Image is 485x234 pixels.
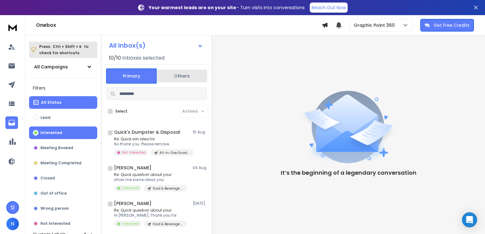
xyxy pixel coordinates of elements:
[40,145,73,150] p: Meeting Booked
[29,84,97,92] h3: Filters
[310,3,348,13] a: Reach Out Now
[114,177,187,182] p: show me some ideas you
[52,43,82,50] span: Ctrl + Shift + k
[149,4,305,11] p: – Turn visits into conversations
[39,44,88,56] p: Press to check for shortcuts.
[34,64,68,70] h1: All Campaigns
[40,221,70,226] p: Not Interested
[114,165,152,171] h1: [PERSON_NAME]
[153,222,183,226] p: Food & Beverage | [GEOGRAPHIC_DATA]
[109,54,121,62] span: 10 / 10
[434,22,470,28] p: Get Free Credits
[114,172,187,177] p: Re: Quick question about your
[114,129,180,135] h1: Quick's Dumpster & Disposal
[29,187,97,200] button: Out of office
[6,218,19,230] button: N
[29,96,97,109] button: All Status
[106,68,157,84] button: Primary
[193,201,207,206] p: [DATE]
[40,176,55,181] p: Closed
[149,4,236,11] strong: Your warmest leads are on your site
[41,100,61,105] p: All Status
[354,22,397,28] p: Graphic Point 360
[159,150,190,155] p: All-in-One Growth Partner Plan
[193,165,207,170] p: 04 Aug
[40,130,62,135] p: Interested
[157,69,207,83] button: Others
[29,126,97,139] button: Interested
[420,19,474,32] button: Get Free Credits
[153,186,183,191] p: Food & Beverage | [GEOGRAPHIC_DATA]
[281,168,416,177] p: It’s the beginning of a legendary conversation
[40,191,67,196] p: Out of office
[40,206,69,211] p: Wrong person
[29,61,97,73] button: All Campaigns
[114,137,190,142] p: Re: Quick win idea for
[29,217,97,230] button: Not Interested
[109,42,146,49] h1: All Inbox(s)
[29,111,97,124] button: Lead
[122,221,139,226] p: Interested
[114,208,187,213] p: Re: Quick question about your
[29,172,97,184] button: Closed
[29,157,97,169] button: Meeting Completed
[104,39,208,52] button: All Inbox(s)
[114,213,187,218] p: Hi [PERSON_NAME], Thank you for
[122,150,146,155] p: Not Interested
[115,109,128,114] label: Select
[122,54,165,62] h3: Inboxes selected
[6,21,19,33] img: logo
[114,142,190,147] p: No thank you. Please remove
[40,161,81,166] p: Meeting Completed
[312,4,346,11] p: Reach Out Now
[36,21,322,29] h1: Onebox
[193,130,207,135] p: 15 Aug
[462,212,477,227] div: Open Intercom Messenger
[40,115,51,120] p: Lead
[114,200,152,207] h1: [PERSON_NAME]
[122,186,139,190] p: Interested
[29,202,97,215] button: Wrong person
[29,142,97,154] button: Meeting Booked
